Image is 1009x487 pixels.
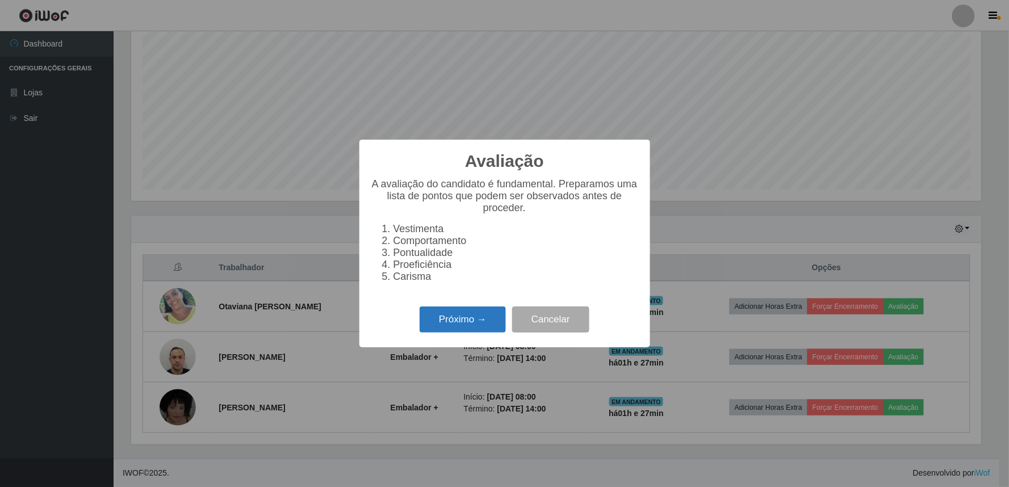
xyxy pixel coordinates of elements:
li: Pontualidade [393,247,639,259]
li: Carisma [393,271,639,283]
li: Vestimenta [393,223,639,235]
button: Cancelar [512,307,589,333]
button: Próximo → [420,307,506,333]
p: A avaliação do candidato é fundamental. Preparamos uma lista de pontos que podem ser observados a... [371,178,639,214]
li: Comportamento [393,235,639,247]
h2: Avaliação [465,151,544,171]
li: Proeficiência [393,259,639,271]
